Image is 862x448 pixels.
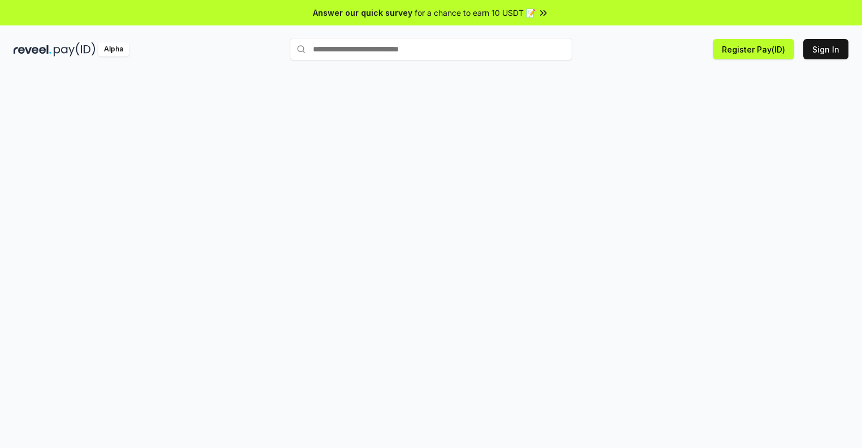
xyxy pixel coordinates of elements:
[313,7,412,19] span: Answer our quick survey
[54,42,95,56] img: pay_id
[803,39,848,59] button: Sign In
[14,42,51,56] img: reveel_dark
[415,7,536,19] span: for a chance to earn 10 USDT 📝
[98,42,129,56] div: Alpha
[713,39,794,59] button: Register Pay(ID)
